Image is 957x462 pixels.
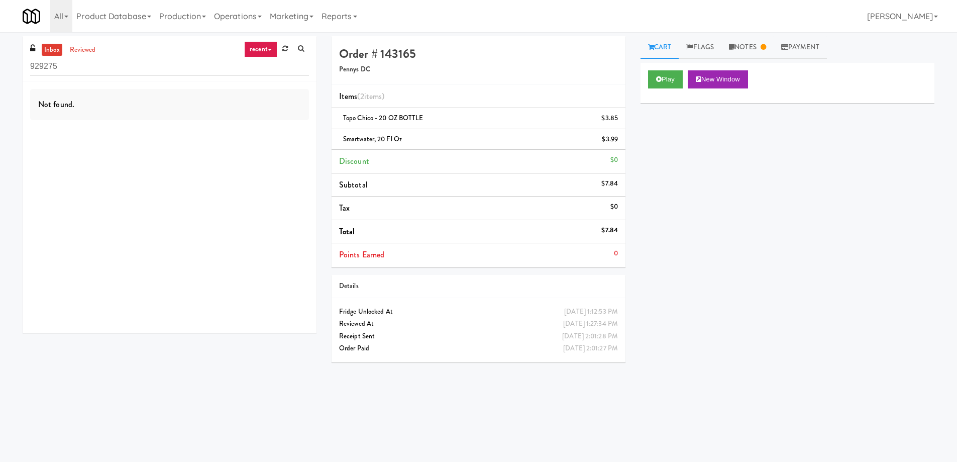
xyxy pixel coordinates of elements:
[563,318,618,330] div: [DATE] 1:27:34 PM
[563,342,618,355] div: [DATE] 2:01:27 PM
[339,306,618,318] div: Fridge Unlocked At
[679,36,721,59] a: Flags
[339,342,618,355] div: Order Paid
[648,70,683,88] button: Play
[364,90,382,102] ng-pluralize: items
[339,90,384,102] span: Items
[357,90,384,102] span: (2 )
[641,36,679,59] a: Cart
[30,57,309,76] input: Search vision orders
[614,247,618,260] div: 0
[339,179,368,191] span: Subtotal
[601,224,618,237] div: $7.84
[244,41,277,57] a: recent
[339,47,618,60] h4: Order # 143165
[688,70,748,88] button: New Window
[339,318,618,330] div: Reviewed At
[38,99,74,110] span: Not found.
[343,134,402,144] span: smartwater, 20 fl oz
[339,280,618,293] div: Details
[339,330,618,343] div: Receipt Sent
[23,8,40,25] img: Micromart
[339,226,355,237] span: Total
[610,201,618,213] div: $0
[339,249,384,260] span: Points Earned
[721,36,774,59] a: Notes
[67,44,98,56] a: reviewed
[610,154,618,166] div: $0
[562,330,618,343] div: [DATE] 2:01:28 PM
[339,66,618,73] h5: Pennys DC
[42,44,62,56] a: inbox
[601,177,618,190] div: $7.84
[339,155,369,167] span: Discount
[774,36,827,59] a: Payment
[601,112,618,125] div: $3.85
[343,113,423,123] span: Topo Chico - 20 OZ BOTTLE
[602,133,618,146] div: $3.99
[564,306,618,318] div: [DATE] 1:12:53 PM
[339,202,350,214] span: Tax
